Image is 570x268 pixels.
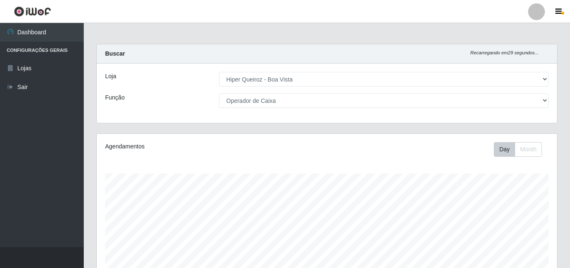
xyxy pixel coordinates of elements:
[515,142,542,157] button: Month
[470,50,539,55] i: Recarregando em 29 segundos...
[105,72,116,81] label: Loja
[105,142,283,151] div: Agendamentos
[14,6,51,17] img: CoreUI Logo
[105,93,125,102] label: Função
[494,142,542,157] div: First group
[105,50,125,57] strong: Buscar
[494,142,515,157] button: Day
[494,142,549,157] div: Toolbar with button groups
